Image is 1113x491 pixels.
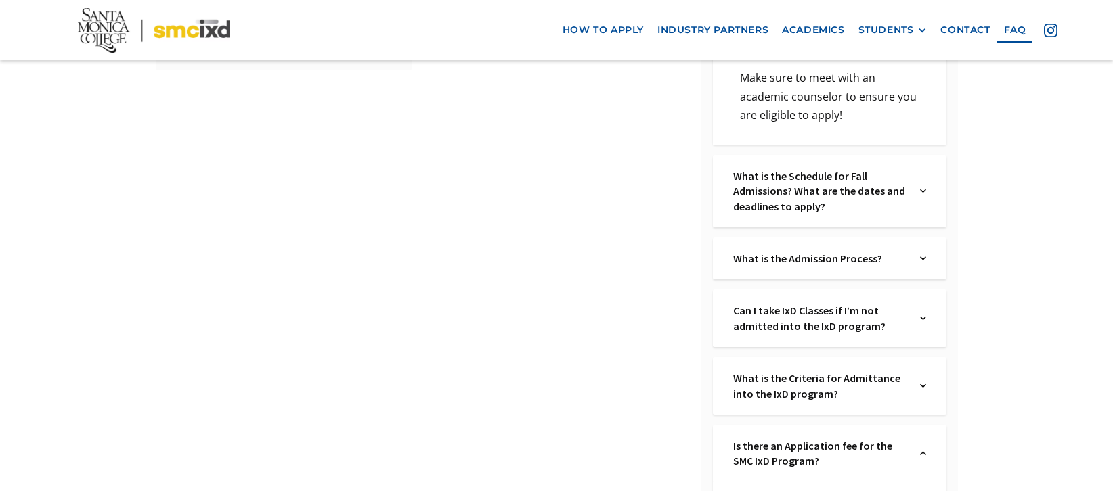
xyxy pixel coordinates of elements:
a: What is the Criteria for Admittance into the IxD program? [733,371,907,401]
a: What is the Admission Process? [733,251,907,266]
a: Academics [775,18,851,43]
a: faq [997,18,1033,43]
p: Make sure to meet with an academic counselor to ensure you are eligible to apply! [733,69,925,124]
div: STUDENTS [858,24,927,36]
a: how to apply [556,18,651,43]
div: STUDENTS [858,24,914,36]
img: Santa Monica College - SMC IxD logo [78,8,230,53]
a: What is the Schedule for Fall Admissions? What are the dates and deadlines to apply? [733,168,907,214]
a: industry partners [651,18,775,43]
img: icon - instagram [1044,24,1057,37]
a: contact [934,18,997,43]
a: Is there an Application fee for the SMC IxD Program? [733,438,907,469]
a: Can I take IxD Classes if I’m not admitted into the IxD program? [733,303,907,333]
